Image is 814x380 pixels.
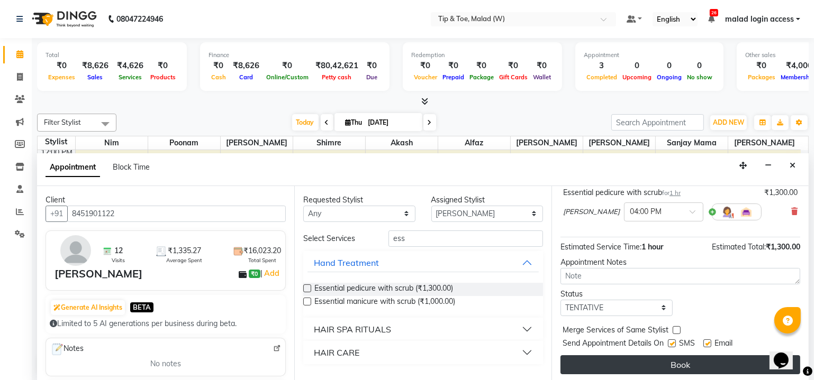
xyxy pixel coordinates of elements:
[343,118,365,126] span: Thu
[76,136,148,150] span: Nim
[39,147,75,158] div: 12:00 PM
[85,73,106,81] span: Sales
[611,114,704,131] input: Search Appointment
[320,73,355,81] span: Petty cash
[209,60,229,72] div: ₹0
[243,245,281,256] span: ₹16,023.20
[770,338,803,369] iframe: chat widget
[366,136,438,150] span: Akash
[440,60,467,72] div: ₹0
[303,194,415,206] div: Requested Stylist
[710,115,747,130] button: ADD NEW
[130,302,153,312] span: BETA
[530,73,554,81] span: Wallet
[708,14,714,24] a: 26
[46,51,178,60] div: Total
[148,136,220,150] span: poonam
[314,283,453,296] span: Essential pedicure with scrub (₹1,300.00)
[684,60,715,72] div: 0
[620,60,654,72] div: 0
[431,194,544,206] div: Assigned Stylist
[511,136,583,150] span: [PERSON_NAME]
[440,73,467,81] span: Prepaid
[656,136,728,150] span: Sanjay mama
[684,73,715,81] span: No show
[641,242,663,252] span: 1 hour
[662,189,681,197] small: for
[209,73,229,81] span: Cash
[679,338,695,351] span: SMS
[209,51,381,60] div: Finance
[560,355,800,374] button: Book
[46,194,286,206] div: Client
[307,343,539,362] button: HAIR CARE
[745,60,778,72] div: ₹0
[560,242,641,252] span: Estimated Service Time:
[113,162,150,172] span: Block Time
[710,9,718,16] span: 26
[307,253,539,272] button: Hand Treatment
[46,158,100,177] span: Appointment
[388,230,543,247] input: Search by service name
[563,207,620,217] span: [PERSON_NAME]
[560,289,673,300] div: Status
[728,136,801,150] span: [PERSON_NAME]
[721,206,734,218] img: Hairdresser.png
[496,73,530,81] span: Gift Cards
[116,73,144,81] span: Services
[260,267,281,280] span: |
[584,73,620,81] span: Completed
[365,115,418,131] input: 2025-09-04
[293,136,365,150] span: Shimre
[654,60,684,72] div: 0
[712,242,766,252] span: Estimated Total:
[50,318,282,329] div: Limited to 5 AI generations per business during beta.
[740,206,753,218] img: Interior.png
[50,342,84,356] span: Notes
[467,60,496,72] div: ₹0
[563,187,681,198] div: Essential pedicure with scrub
[314,296,455,309] span: Essential manicure with scrub (₹1,000.00)
[67,206,286,222] input: Search by Name/Mobile/Email/Code
[530,60,554,72] div: ₹0
[148,60,178,72] div: ₹0
[563,325,668,338] span: Merge Services of Same Stylist
[411,60,440,72] div: ₹0
[237,73,256,81] span: Card
[314,346,359,359] div: HAIR CARE
[46,73,78,81] span: Expenses
[725,14,794,25] span: malad login access
[496,60,530,72] div: ₹0
[295,233,381,244] div: Select Services
[563,338,664,351] span: Send Appointment Details On
[249,270,260,278] span: ₹0
[166,256,202,264] span: Average Spent
[38,136,75,147] div: Stylist
[264,73,311,81] span: Online/Custom
[311,60,363,72] div: ₹80,42,621
[78,60,113,72] div: ₹8,626
[113,60,148,72] div: ₹4,626
[168,245,201,256] span: ₹1,335.27
[670,189,681,197] span: 1 hr
[714,338,732,351] span: Email
[584,51,715,60] div: Appointment
[584,60,620,72] div: 3
[314,256,379,269] div: Hand Treatment
[364,73,380,81] span: Due
[221,136,293,150] span: [PERSON_NAME]
[114,245,123,256] span: 12
[112,256,125,264] span: Visits
[60,235,91,266] img: avatar
[44,118,81,126] span: Filter Stylist
[292,114,319,131] span: Today
[148,73,178,81] span: Products
[55,266,142,282] div: [PERSON_NAME]
[363,60,381,72] div: ₹0
[116,4,163,34] b: 08047224946
[764,187,798,198] div: ₹1,300.00
[46,60,78,72] div: ₹0
[583,136,655,150] span: [PERSON_NAME]
[411,73,440,81] span: Voucher
[620,73,654,81] span: Upcoming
